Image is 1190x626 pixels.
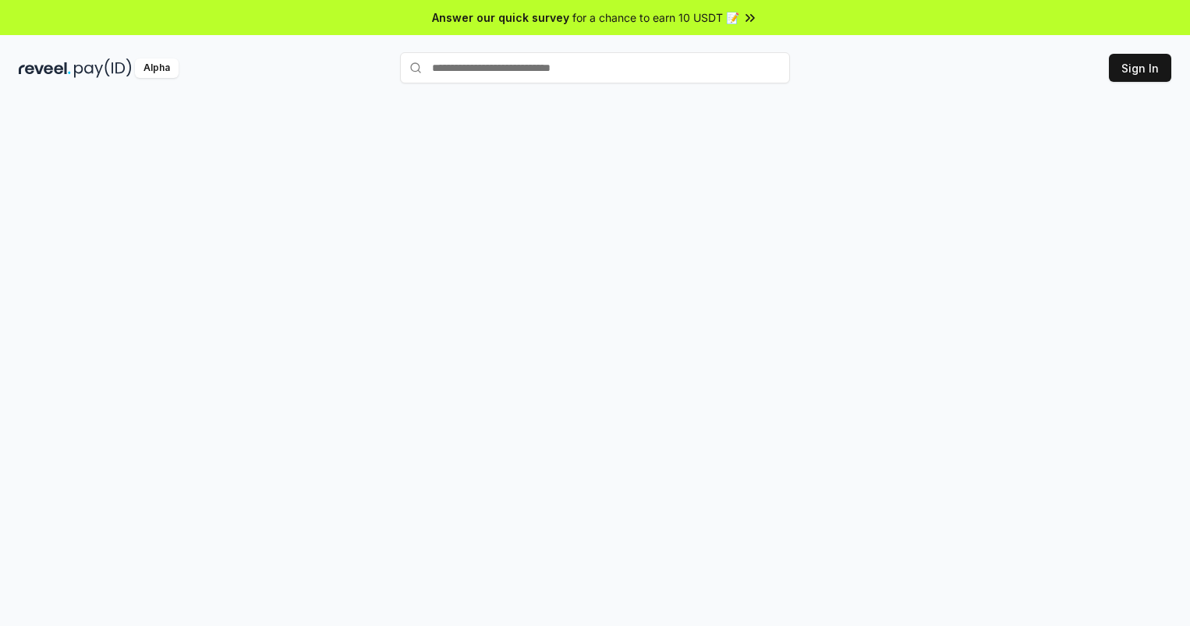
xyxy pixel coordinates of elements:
span: for a chance to earn 10 USDT 📝 [572,9,739,26]
div: Alpha [135,58,179,78]
img: pay_id [74,58,132,78]
span: Answer our quick survey [432,9,569,26]
button: Sign In [1109,54,1171,82]
img: reveel_dark [19,58,71,78]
